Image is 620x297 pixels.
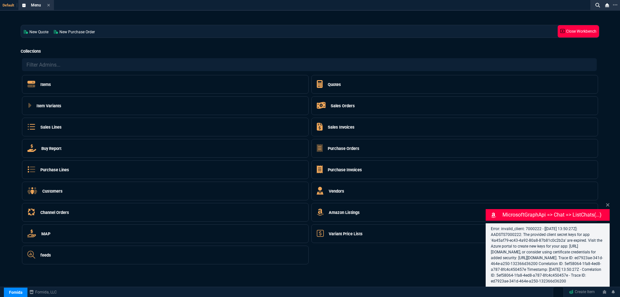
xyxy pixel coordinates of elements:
[613,2,617,8] nx-icon: Open New Tab
[566,287,597,297] a: Create Item
[328,81,341,88] h5: Quotes
[31,3,41,7] span: Menu
[40,124,62,130] h5: Sales Lines
[491,226,604,284] p: Error: invalid_client: 7000222 - [[DATE] 13:50:27Z]: AADSTS7000222: The provided client secret ke...
[21,48,599,54] h5: Collections
[21,25,51,37] a: New Quote
[51,25,98,37] a: New Purchase Order
[3,3,17,7] span: Default
[329,209,360,216] h5: Amazon Listings
[329,188,344,194] h5: Vendors
[328,145,359,152] h5: Purchase Orders
[42,188,63,194] h5: Customers
[27,289,59,295] a: msbcCompanyName
[328,167,362,173] h5: Purchase Invoices
[331,103,355,109] h5: Sales Orders
[40,81,51,88] h5: Items
[36,103,61,109] h5: Item Variants
[47,3,50,8] nx-icon: Close Tab
[40,167,69,173] h5: Purchase Lines
[40,252,51,258] h5: feeds
[41,231,50,237] h5: MAP
[502,211,608,219] p: MicrosoftGraphApi => chat => listChats(...)
[593,1,603,9] nx-icon: Search
[329,231,363,237] h5: Variant Price Lists
[40,209,69,216] h5: Channel Orders
[558,25,599,37] a: Close Workbench
[41,145,61,152] h5: Buy Report
[22,58,597,71] input: Filter Admins...
[328,124,355,130] h5: Sales Invoices
[603,1,612,9] nx-icon: Close Workbench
